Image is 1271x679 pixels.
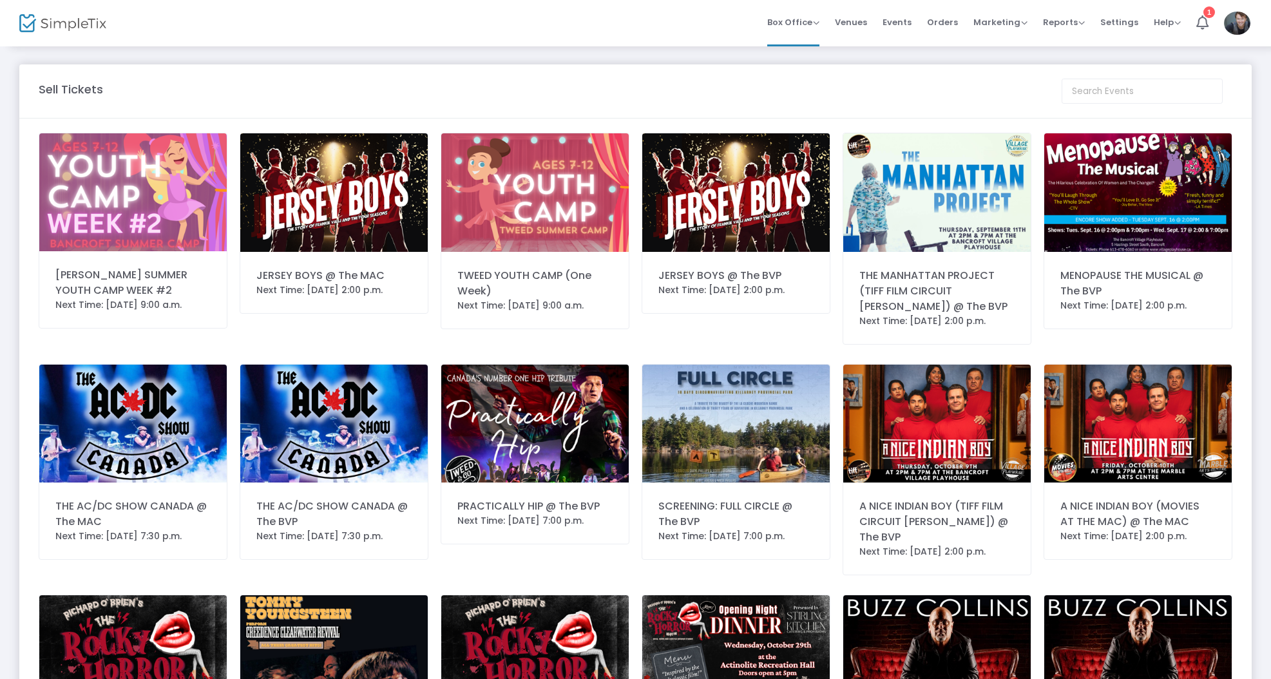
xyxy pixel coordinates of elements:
[1100,6,1138,39] span: Settings
[55,298,211,312] div: Next Time: [DATE] 9:00 a.m.
[973,16,1027,28] span: Marketing
[240,133,428,252] img: 6387205535205001482025SeasonGraphics-2.png
[441,365,629,483] img: 6387686905167420432025SeasonGraphics.png
[1060,299,1216,312] div: Next Time: [DATE] 2:00 p.m.
[457,268,613,299] div: TWEED YOUTH CAMP (One Week)
[658,499,814,530] div: SCREENING: FULL CIRCLE @ The BVP
[1154,16,1181,28] span: Help
[843,133,1031,252] img: 63890219559646215639.png
[1060,530,1216,543] div: Next Time: [DATE] 2:00 p.m.
[1043,16,1085,28] span: Reports
[256,268,412,283] div: JERSEY BOYS @ The MAC
[457,299,613,312] div: Next Time: [DATE] 9:00 a.m.
[859,499,1015,545] div: A NICE INDIAN BOY (TIFF FILM CIRCUIT [PERSON_NAME]) @ The BVP
[658,268,814,283] div: JERSEY BOYS @ The BVP
[55,530,211,543] div: Next Time: [DATE] 7:30 p.m.
[1062,79,1223,104] input: Search Events
[859,268,1015,314] div: THE MANHATTAN PROJECT (TIFF FILM CIRCUIT [PERSON_NAME]) @ The BVP
[256,283,412,297] div: Next Time: [DATE] 2:00 p.m.
[859,545,1015,559] div: Next Time: [DATE] 2:00 p.m.
[1060,499,1216,530] div: A NICE INDIAN BOY (MOVIES AT THE MAC) @ The MAC
[859,314,1015,328] div: Next Time: [DATE] 2:00 p.m.
[642,133,830,252] img: 6387205538855590882025SeasonGraphics-2.png
[1203,6,1215,18] div: 1
[1044,133,1232,252] img: 6388880834268232552025SeasonGraphics-2.png
[39,133,227,251] img: 63874996741085984952.png
[240,365,428,483] img: 638748031448562123Screenshot2025-02-10at11.51.37AM.png
[1060,268,1216,299] div: MENOPAUSE THE MUSICAL @ The BVP
[927,6,958,39] span: Orders
[55,267,211,298] div: [PERSON_NAME] SUMMER YOUTH CAMP WEEK #2
[457,499,613,514] div: PRACTICALLY HIP @ The BVP
[441,133,629,252] img: 63875005041076159614.png
[1044,365,1232,483] img: 63890259867495720143.png
[39,365,227,483] img: Screenshot2025-02-10at11.51.37AM.png
[256,499,412,530] div: THE AC/DC SHOW CANADA @ The BVP
[39,81,103,98] m-panel-title: Sell Tickets
[835,6,867,39] span: Venues
[767,16,819,28] span: Box Office
[457,514,613,528] div: Next Time: [DATE] 7:00 p.m.
[55,499,211,530] div: THE AC/DC SHOW CANADA @ The MAC
[658,530,814,543] div: Next Time: [DATE] 7:00 p.m.
[883,6,912,39] span: Events
[658,283,814,297] div: Next Time: [DATE] 2:00 p.m.
[843,365,1031,483] img: 63890220110717911140.png
[642,365,830,483] img: EventPageHeader.jpg
[256,530,412,543] div: Next Time: [DATE] 7:30 p.m.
